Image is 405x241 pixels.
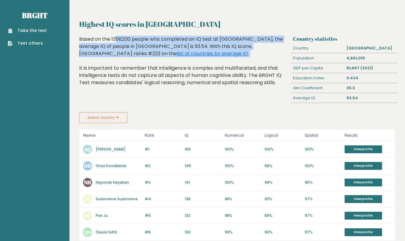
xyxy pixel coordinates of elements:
p: 145 [185,163,221,169]
a: Pan Ju [96,213,108,218]
p: 160 [185,147,221,152]
p: 100% [305,163,341,169]
text: PJ [85,212,90,219]
div: Gini Coefficient [291,83,344,93]
text: AQ [84,146,91,153]
a: View profile [345,179,382,186]
p: #2 [145,163,181,169]
p: 92% [265,196,301,202]
p: 141 [185,180,221,185]
p: 95% [305,180,341,185]
b: Name [83,133,95,138]
button: Select country [79,112,127,123]
p: 100% [265,147,301,152]
a: [PERSON_NAME] [96,147,126,152]
p: 100% [225,163,261,169]
a: Brght [22,11,47,20]
p: 98% [225,213,261,218]
p: 99% [225,230,261,235]
div: 35.3 [344,83,398,93]
p: 96% [265,163,301,169]
text: QS [84,229,91,236]
div: 4,661,010 [344,53,398,63]
a: Sudoname Sudoname [96,196,138,201]
div: [GEOGRAPHIC_DATA] [344,43,398,53]
p: #5 [145,213,181,218]
a: Qwuia Sdfd [96,230,117,235]
p: Rank [145,132,181,139]
p: 100% [305,147,341,152]
div: Education Index [291,73,344,83]
p: #3 [145,180,181,185]
div: 0.434 [344,73,398,83]
p: IQ [185,132,221,139]
p: Results [345,132,391,139]
text: OD [84,162,92,169]
a: Onyx Doodlebob [96,163,127,168]
p: 132 [185,213,221,218]
p: Numerical [225,132,261,139]
p: 97% [305,230,341,235]
p: 100% [225,180,261,185]
a: View profile [345,195,382,203]
text: NH [84,179,91,186]
a: View profile [345,212,382,220]
h2: Highest IQ scores in [GEOGRAPHIC_DATA] [79,19,395,30]
p: 97% [305,196,341,202]
a: Take the test [8,27,47,34]
text: SS [85,195,91,202]
a: View profile [345,162,382,170]
div: GDP per Capita [291,63,344,73]
div: Based on the 1358200 people who completed an IQ test at [GEOGRAPHIC_DATA], the average IQ of peop... [79,36,288,95]
p: #4 [145,196,181,202]
p: 130 [185,230,221,235]
a: View profile [345,145,382,153]
p: 97% [305,213,341,218]
p: Logical [265,132,301,139]
p: #1 [145,147,181,152]
h3: Country statistics [293,36,395,42]
p: Spatial [305,132,341,139]
a: Nqycnab Heyxban [96,180,129,185]
p: 98% [225,196,261,202]
div: Population [291,53,344,63]
p: 90% [265,230,301,235]
div: 93.54 [344,93,398,103]
a: list of countries by average IQ [177,50,248,57]
p: 136 [185,196,221,202]
p: 69% [265,213,301,218]
div: Country [291,43,344,53]
div: $1,667 (2021) [344,63,398,73]
div: Average IQ [291,93,344,103]
a: View profile [345,228,382,236]
p: 100% [225,147,261,152]
p: #6 [145,230,181,235]
p: 99% [265,180,301,185]
a: Test others [8,40,47,46]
